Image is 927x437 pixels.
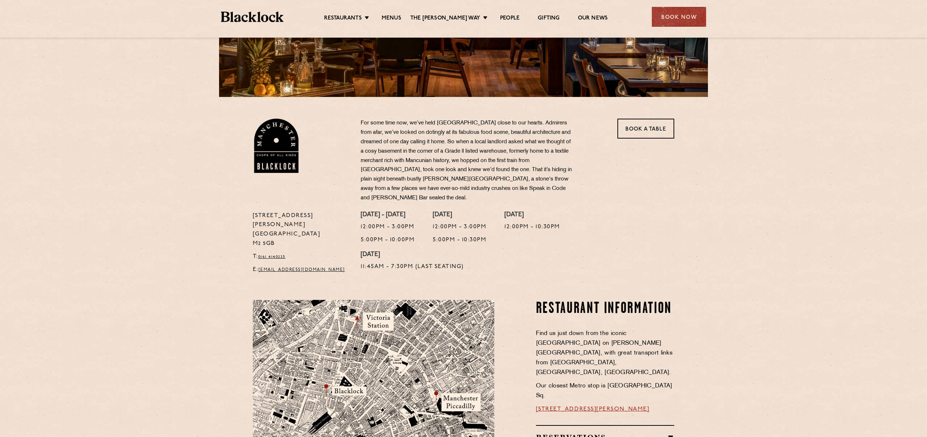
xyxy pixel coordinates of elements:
img: BL_Manchester_Logo-bleed.png [253,119,300,173]
a: Book a Table [617,119,674,139]
p: 5:00pm - 10:30pm [433,236,486,245]
p: 12:00pm - 10:30pm [504,222,560,232]
p: [STREET_ADDRESS][PERSON_NAME] [GEOGRAPHIC_DATA] M2 5GB [253,211,350,249]
h4: [DATE] [504,211,560,219]
p: 11:45am - 7:30pm (Last Seating) [361,262,464,272]
a: People [500,15,520,23]
a: Menus [382,15,401,23]
img: BL_Textured_Logo-footer-cropped.svg [221,12,284,22]
a: The [PERSON_NAME] Way [410,15,480,23]
h4: [DATE] - [DATE] [361,211,415,219]
span: Our closest Metro stop is [GEOGRAPHIC_DATA] Sq. [536,383,672,399]
a: 0161 4140225 [258,255,286,259]
a: [STREET_ADDRESS][PERSON_NAME] [536,406,650,412]
h4: [DATE] [361,251,464,259]
div: Book Now [652,7,706,27]
a: Gifting [538,15,559,23]
a: Our News [578,15,608,23]
p: T: [253,252,350,262]
h4: [DATE] [433,211,486,219]
p: 5:00pm - 10:00pm [361,236,415,245]
p: 12:00pm - 3:00pm [361,222,415,232]
p: E: [253,265,350,275]
p: 12:00pm - 3:00pm [433,222,486,232]
a: [EMAIL_ADDRESS][DOMAIN_NAME] [259,268,345,272]
span: Find us just down from the iconic [GEOGRAPHIC_DATA] on [PERSON_NAME][GEOGRAPHIC_DATA], with great... [536,331,673,376]
p: For some time now, we’ve held [GEOGRAPHIC_DATA] close to our hearts. Admirers from afar, we’ve lo... [361,119,574,203]
h2: Restaurant Information [536,300,675,318]
a: Restaurants [324,15,362,23]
